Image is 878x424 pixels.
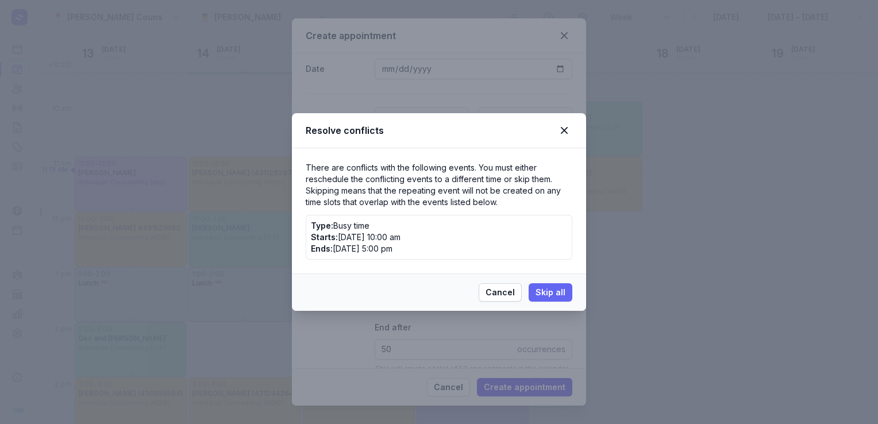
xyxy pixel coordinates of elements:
p: There are conflicts with the following events. You must either reschedule the conflicting events ... [306,162,572,208]
span: Skip all [536,286,565,299]
button: Skip all [529,283,572,302]
div: [DATE] 5:00 pm [311,243,401,255]
div: Type: [311,220,333,232]
span: Starts: [311,232,338,242]
div: Busy time [333,220,369,232]
div: [DATE] 10:00 am [311,232,401,243]
button: Cancel [479,283,522,302]
span: Cancel [486,286,515,299]
div: Resolve conflicts [306,124,556,137]
span: Ends: [311,244,333,253]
